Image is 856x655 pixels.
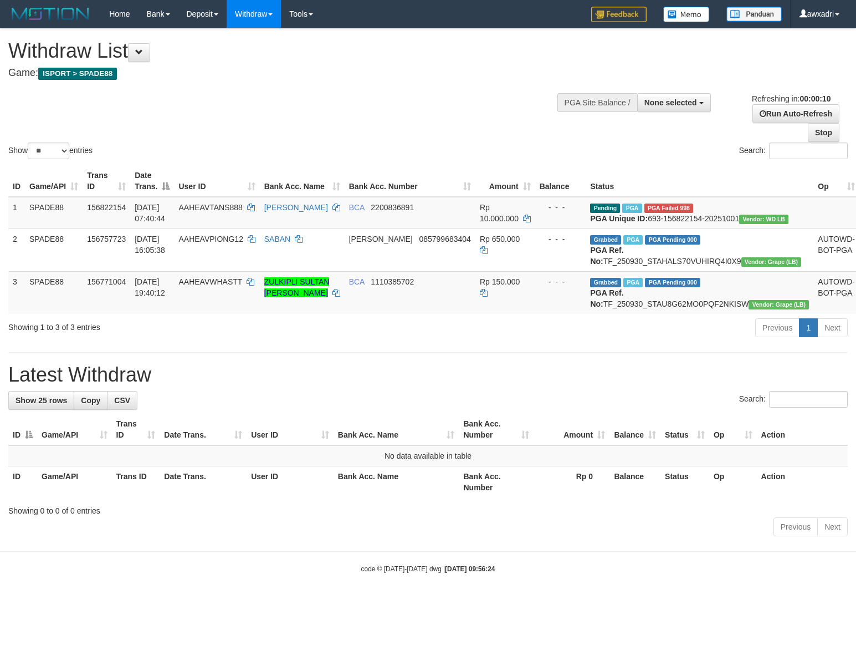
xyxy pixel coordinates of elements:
[590,214,648,223] b: PGA Unique ID:
[25,271,83,314] td: SPADE88
[586,197,813,229] td: 693-156822154-20251001
[534,466,609,498] th: Rp 0
[419,235,470,243] span: Copy 085799683404 to clipboard
[83,165,130,197] th: Trans ID: activate to sort column ascending
[178,277,242,286] span: AAHEAVWHASTT
[752,94,831,103] span: Refreshing in:
[741,257,802,267] span: Vendor URL: https://dashboard.q2checkout.com/secure
[799,318,818,337] a: 1
[8,317,348,333] div: Showing 1 to 3 of 3 entries
[739,215,788,224] span: Vendor URL: https://dashboard.q2checkout.com/secure
[135,235,165,255] span: [DATE] 16:05:38
[247,466,334,498] th: User ID
[645,278,700,287] span: PGA Pending
[25,165,83,197] th: Game/API: activate to sort column ascending
[590,204,620,213] span: Pending
[247,414,334,445] th: User ID: activate to sort column ascending
[726,7,782,22] img: panduan.png
[459,414,533,445] th: Bank Acc. Number: activate to sort column ascending
[445,565,495,573] strong: [DATE] 09:56:24
[475,165,535,197] th: Amount: activate to sort column ascending
[8,68,560,79] h4: Game:
[8,364,848,386] h1: Latest Withdraw
[480,203,519,223] span: Rp 10.000.000
[135,203,165,223] span: [DATE] 07:40:44
[107,391,137,410] a: CSV
[371,203,414,212] span: Copy 2200836891 to clipboard
[609,466,660,498] th: Balance
[557,93,637,112] div: PGA Site Balance /
[334,466,459,498] th: Bank Acc. Name
[28,143,69,159] select: Showentries
[590,235,621,245] span: Grabbed
[752,104,839,123] a: Run Auto-Refresh
[609,414,660,445] th: Balance: activate to sort column ascending
[130,165,174,197] th: Date Trans.: activate to sort column descending
[590,288,623,308] b: PGA Ref. No:
[644,204,694,213] span: PGA Error
[622,204,642,213] span: Marked by awxadri
[135,277,165,297] span: [DATE] 19:40:12
[87,203,126,212] span: 156822154
[480,235,520,243] span: Rp 650.000
[260,165,345,197] th: Bank Acc. Name: activate to sort column ascending
[540,202,582,213] div: - - -
[534,414,609,445] th: Amount: activate to sort column ascending
[660,414,709,445] th: Status: activate to sort column ascending
[174,165,259,197] th: User ID: activate to sort column ascending
[8,197,25,229] td: 1
[799,94,831,103] strong: 00:00:10
[371,277,414,286] span: Copy 1110385702 to clipboard
[8,229,25,271] td: 2
[660,466,709,498] th: Status
[773,517,818,536] a: Previous
[112,414,160,445] th: Trans ID: activate to sort column ascending
[645,235,700,245] span: PGA Pending
[808,123,839,142] a: Stop
[37,414,112,445] th: Game/API: activate to sort column ascending
[586,165,813,197] th: Status
[16,396,67,405] span: Show 25 rows
[540,233,582,245] div: - - -
[817,318,848,337] a: Next
[160,466,247,498] th: Date Trans.
[755,318,799,337] a: Previous
[623,235,643,245] span: Marked by awxwdspade
[8,165,25,197] th: ID
[8,6,93,22] img: MOTION_logo.png
[591,7,647,22] img: Feedback.jpg
[709,414,757,445] th: Op: activate to sort column ascending
[644,98,697,107] span: None selected
[160,414,247,445] th: Date Trans.: activate to sort column ascending
[757,466,848,498] th: Action
[663,7,710,22] img: Button%20Memo.svg
[590,246,623,266] b: PGA Ref. No:
[74,391,107,410] a: Copy
[361,565,495,573] small: code © [DATE]-[DATE] dwg |
[586,271,813,314] td: TF_250930_STAU8G62MO0PQF2NKISW
[87,235,126,243] span: 156757723
[81,396,100,405] span: Copy
[540,276,582,287] div: - - -
[769,143,848,159] input: Search:
[8,445,848,466] td: No data available in table
[637,93,711,112] button: None selected
[8,466,37,498] th: ID
[349,203,365,212] span: BCA
[87,277,126,286] span: 156771004
[264,203,328,212] a: [PERSON_NAME]
[37,466,112,498] th: Game/API
[178,203,242,212] span: AAHEAVTANS888
[480,277,520,286] span: Rp 150.000
[590,278,621,287] span: Grabbed
[334,414,459,445] th: Bank Acc. Name: activate to sort column ascending
[8,143,93,159] label: Show entries
[264,235,290,243] a: SABAN
[535,165,586,197] th: Balance
[586,229,813,271] td: TF_250930_STAHALS70VUHIRQ4I0X9
[739,391,848,408] label: Search:
[25,229,83,271] td: SPADE88
[8,271,25,314] td: 3
[749,300,809,309] span: Vendor URL: https://dashboard.q2checkout.com/secure
[264,277,330,297] a: ZULKIPLI SULTAN [PERSON_NAME]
